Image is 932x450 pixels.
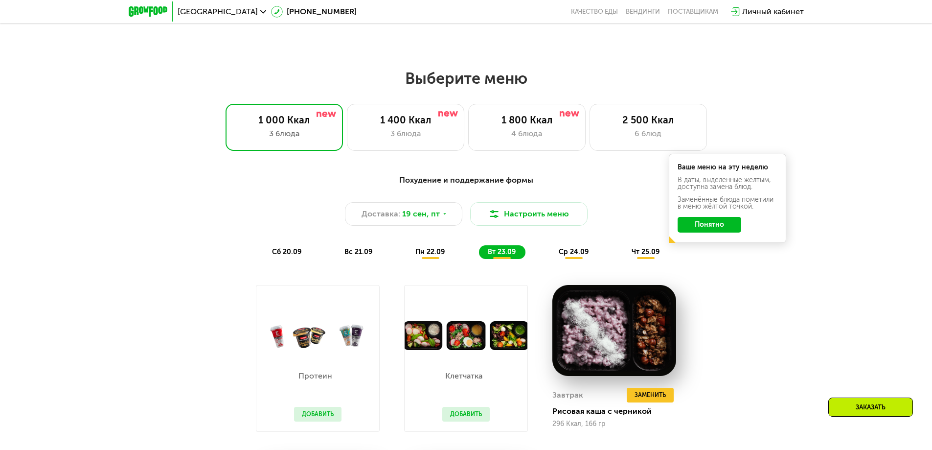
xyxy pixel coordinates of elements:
a: Вендинги [626,8,660,16]
button: Настроить меню [470,202,588,226]
div: 1 800 Ккал [478,114,575,126]
p: Клетчатка [442,372,485,380]
span: вс 21.09 [344,248,372,256]
div: 3 блюда [236,128,333,140]
button: Понятно [678,217,741,233]
span: сб 20.09 [272,248,301,256]
div: 6 блюд [600,128,697,140]
button: Добавить [294,407,341,422]
div: Рисовая каша с черникой [552,406,684,416]
div: 4 блюда [478,128,575,140]
div: 3 блюда [357,128,454,140]
span: [GEOGRAPHIC_DATA] [178,8,258,16]
div: Ваше меню на эту неделю [678,164,777,171]
div: Завтрак [552,388,583,403]
button: Добавить [442,407,490,422]
div: Похудение и поддержание формы [177,174,756,187]
span: вт 23.09 [488,248,516,256]
span: Заменить [635,390,666,400]
span: ср 24.09 [559,248,589,256]
a: [PHONE_NUMBER] [271,6,357,18]
div: 1 000 Ккал [236,114,333,126]
div: Заменённые блюда пометили в меню жёлтой точкой. [678,196,777,210]
button: Заменить [627,388,674,403]
p: Протеин [294,372,337,380]
h2: Выберите меню [31,69,901,88]
div: Личный кабинет [742,6,804,18]
span: 19 сен, пт [402,208,440,220]
span: пн 22.09 [415,248,445,256]
div: 296 Ккал, 166 гр [552,420,676,428]
div: поставщикам [668,8,718,16]
a: Качество еды [571,8,618,16]
span: Доставка: [362,208,400,220]
div: 2 500 Ккал [600,114,697,126]
div: Заказать [828,398,913,417]
div: В даты, выделенные желтым, доступна замена блюд. [678,177,777,190]
div: 1 400 Ккал [357,114,454,126]
span: чт 25.09 [632,248,659,256]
